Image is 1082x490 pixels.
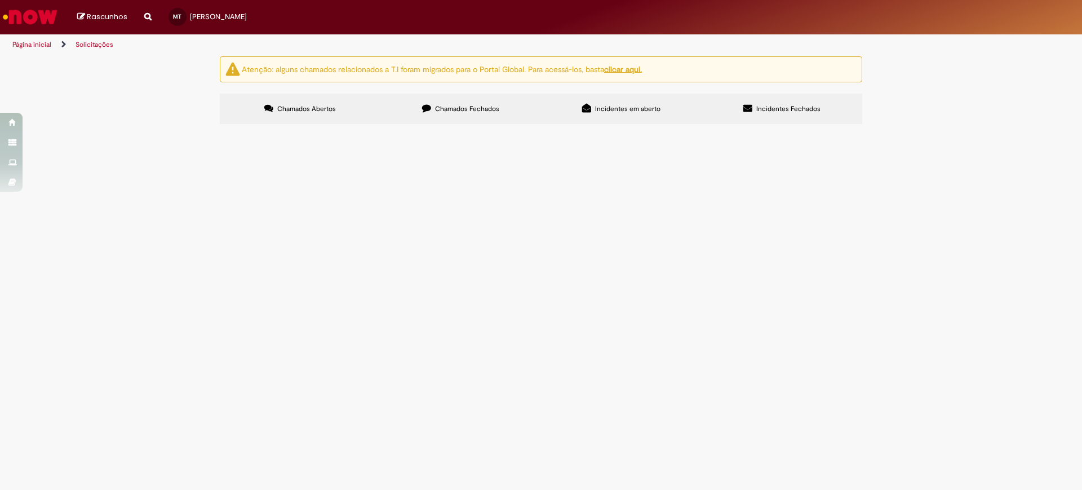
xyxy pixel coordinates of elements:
span: Chamados Fechados [435,104,499,113]
span: Incidentes em aberto [595,104,660,113]
a: clicar aqui. [604,64,642,74]
img: ServiceNow [1,6,59,28]
a: Rascunhos [77,12,127,23]
span: Chamados Abertos [277,104,336,113]
ul: Trilhas de página [8,34,713,55]
span: MT [173,13,181,20]
span: Rascunhos [87,11,127,22]
span: [PERSON_NAME] [190,12,247,21]
ng-bind-html: Atenção: alguns chamados relacionados a T.I foram migrados para o Portal Global. Para acessá-los,... [242,64,642,74]
a: Página inicial [12,40,51,49]
span: Incidentes Fechados [756,104,821,113]
a: Solicitações [76,40,113,49]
